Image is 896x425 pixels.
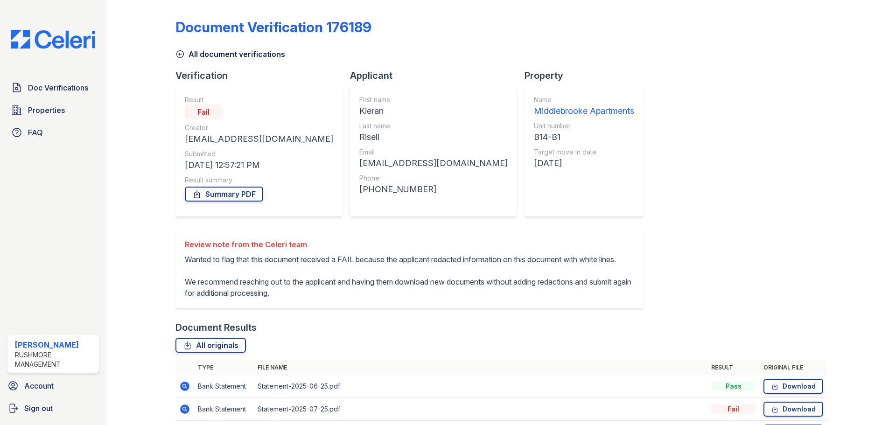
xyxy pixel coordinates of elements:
[707,360,760,375] th: Result
[28,127,43,138] span: FAQ
[28,82,88,93] span: Doc Verifications
[15,350,95,369] div: Rushmore Management
[4,399,103,418] a: Sign out
[7,78,99,97] a: Doc Verifications
[175,69,350,82] div: Verification
[185,187,263,202] a: Summary PDF
[534,147,634,157] div: Target move in date
[359,147,508,157] div: Email
[185,254,634,299] p: Wanted to flag that this document received a FAIL because the applicant redacted information on t...
[359,131,508,144] div: Risell
[254,360,707,375] th: File name
[185,239,634,250] div: Review note from the Celeri team
[763,402,823,417] a: Download
[175,19,371,35] div: Document Verification 176189
[175,338,246,353] a: All originals
[7,101,99,119] a: Properties
[534,95,634,105] div: Name
[4,30,103,49] img: CE_Logo_Blue-a8612792a0a2168367f1c8372b55b34899dd931a85d93a1a3d3e32e68fde9ad4.png
[185,123,333,132] div: Creator
[185,149,333,159] div: Submitted
[254,398,707,421] td: Statement-2025-07-25.pdf
[185,132,333,146] div: [EMAIL_ADDRESS][DOMAIN_NAME]
[24,403,53,414] span: Sign out
[7,123,99,142] a: FAQ
[24,380,54,391] span: Account
[194,398,254,421] td: Bank Statement
[763,379,823,394] a: Download
[28,105,65,116] span: Properties
[185,175,333,185] div: Result summary
[534,121,634,131] div: Unit number
[359,95,508,105] div: First name
[711,404,756,414] div: Fail
[359,183,508,196] div: [PHONE_NUMBER]
[534,105,634,118] div: Middlebrooke Apartments
[4,376,103,395] a: Account
[15,339,95,350] div: [PERSON_NAME]
[359,157,508,170] div: [EMAIL_ADDRESS][DOMAIN_NAME]
[185,95,333,105] div: Result
[711,382,756,391] div: Pass
[194,360,254,375] th: Type
[534,95,634,118] a: Name Middlebrooke Apartments
[760,360,827,375] th: Original file
[534,157,634,170] div: [DATE]
[534,131,634,144] div: B14-B1
[175,49,285,60] a: All document verifications
[359,105,508,118] div: Kieran
[185,159,333,172] div: [DATE] 12:57:21 PM
[254,375,707,398] td: Statement-2025-06-25.pdf
[525,69,651,82] div: Property
[359,121,508,131] div: Last name
[185,105,222,119] div: Fail
[350,69,525,82] div: Applicant
[194,375,254,398] td: Bank Statement
[359,174,508,183] div: Phone
[175,321,257,334] div: Document Results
